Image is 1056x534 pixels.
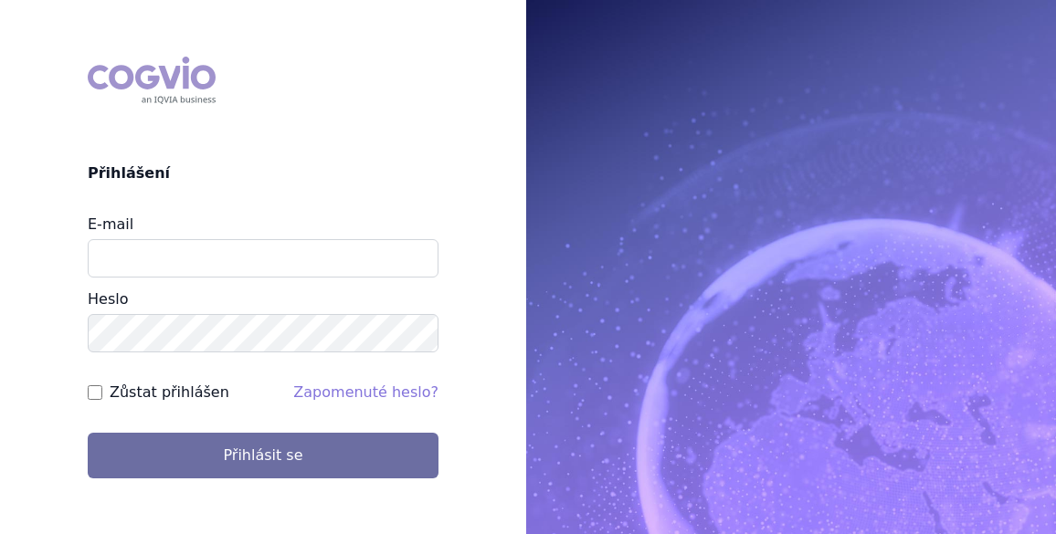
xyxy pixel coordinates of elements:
label: Heslo [88,290,128,308]
label: E-mail [88,215,133,233]
label: Zůstat přihlášen [110,382,229,403]
h2: Přihlášení [88,162,438,184]
button: Přihlásit se [88,433,438,478]
div: COGVIO [88,57,216,104]
a: Zapomenuté heslo? [293,383,438,401]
